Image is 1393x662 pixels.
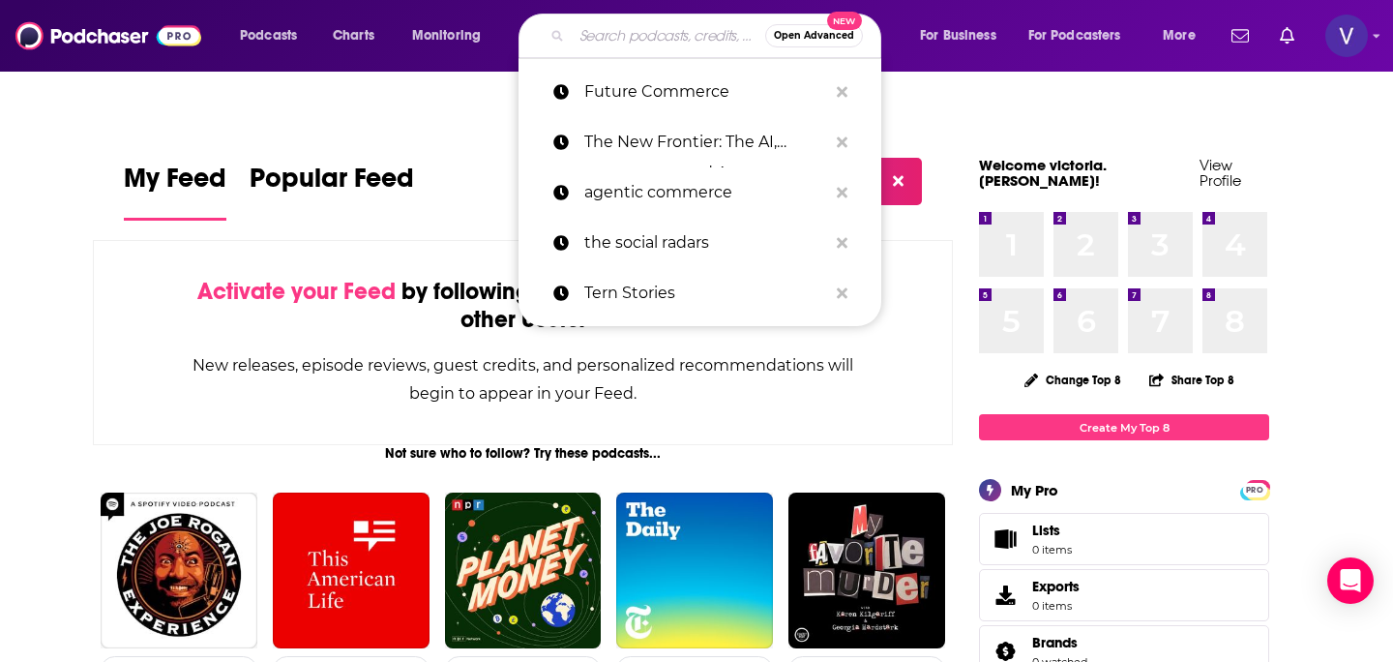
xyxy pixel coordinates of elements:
[1032,578,1080,595] span: Exports
[519,268,881,318] a: Tern Stories
[1163,22,1196,49] span: More
[765,24,863,47] button: Open AdvancedNew
[333,22,374,49] span: Charts
[124,162,226,221] a: My Feed
[1032,522,1072,539] span: Lists
[1013,368,1133,392] button: Change Top 8
[906,20,1021,51] button: open menu
[1243,482,1266,496] a: PRO
[1032,543,1072,557] span: 0 items
[827,12,862,30] span: New
[986,582,1024,609] span: Exports
[1032,634,1078,651] span: Brands
[537,14,900,58] div: Search podcasts, credits, & more...
[1148,361,1235,399] button: Share Top 8
[191,351,855,407] div: New releases, episode reviews, guest credits, and personalized recommendations will begin to appe...
[986,526,1024,553] span: Lists
[1200,156,1241,190] a: View Profile
[979,414,1269,440] a: Create My Top 8
[273,493,430,649] img: This American Life
[250,162,414,221] a: Popular Feed
[1032,599,1080,613] span: 0 items
[15,17,201,54] img: Podchaser - Follow, Share and Rate Podcasts
[320,20,386,51] a: Charts
[774,31,854,41] span: Open Advanced
[445,493,602,649] img: Planet Money
[1032,634,1087,651] a: Brands
[1243,483,1266,497] span: PRO
[124,162,226,206] span: My Feed
[1224,19,1257,52] a: Show notifications dropdown
[197,277,396,306] span: Activate your Feed
[250,162,414,206] span: Popular Feed
[1272,19,1302,52] a: Show notifications dropdown
[979,513,1269,565] a: Lists
[519,117,881,167] a: The New Frontier: The AI, ecommerce and Answer Engine Optimization podcast
[399,20,506,51] button: open menu
[191,278,855,334] div: by following Podcasts, Creators, Lists, and other Users!
[93,445,953,462] div: Not sure who to follow? Try these podcasts...
[1011,481,1058,499] div: My Pro
[226,20,322,51] button: open menu
[412,22,481,49] span: Monitoring
[1149,20,1220,51] button: open menu
[572,20,765,51] input: Search podcasts, credits, & more...
[1325,15,1368,57] span: Logged in as victoria.wilson
[1016,20,1149,51] button: open menu
[519,67,881,117] a: Future Commerce
[979,569,1269,621] a: Exports
[584,268,827,318] p: Tern Stories
[519,167,881,218] a: agentic commerce
[584,218,827,268] p: the social radars
[101,493,257,649] img: The Joe Rogan Experience
[616,493,773,649] img: The Daily
[1327,557,1374,604] div: Open Intercom Messenger
[240,22,297,49] span: Podcasts
[584,67,827,117] p: Future Commerce
[584,167,827,218] p: agentic commerce
[1325,15,1368,57] button: Show profile menu
[1032,522,1060,539] span: Lists
[920,22,996,49] span: For Business
[584,117,827,167] p: The New Frontier: The AI, ecommerce and Answer Engine Optimization podcast
[788,493,945,649] img: My Favorite Murder with Karen Kilgariff and Georgia Hardstark
[979,156,1107,190] a: Welcome victoria.[PERSON_NAME]!
[519,218,881,268] a: the social radars
[1325,15,1368,57] img: User Profile
[1028,22,1121,49] span: For Podcasters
